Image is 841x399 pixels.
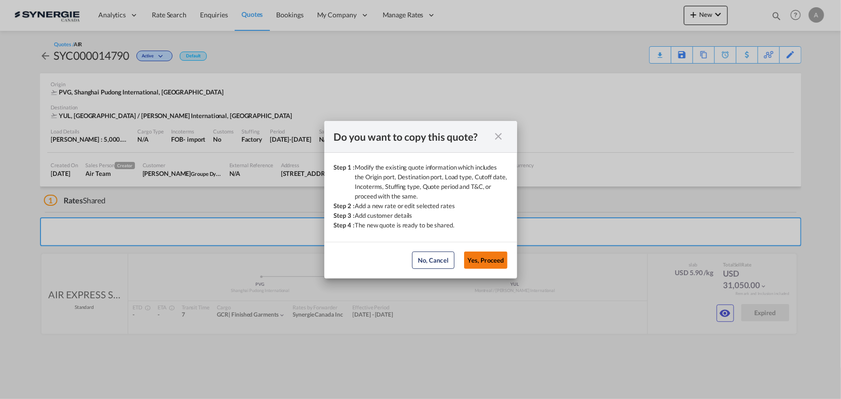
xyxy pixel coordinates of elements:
[355,220,454,230] div: The new quote is ready to be shared.
[464,252,507,269] button: Yes, Proceed
[493,131,505,142] md-icon: icon-close fg-AAA8AD cursor
[355,211,413,220] div: Add customer details
[412,252,454,269] button: No, Cancel
[334,131,490,143] div: Do you want to copy this quote?
[324,121,517,279] md-dialog: Step 1 : ...
[334,162,355,201] div: Step 1 :
[355,201,455,211] div: Add a new rate or edit selected rates
[334,201,355,211] div: Step 2 :
[334,220,355,230] div: Step 4 :
[334,211,355,220] div: Step 3 :
[355,162,507,201] div: Modify the existing quote information which includes the Origin port, Destination port, Load type...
